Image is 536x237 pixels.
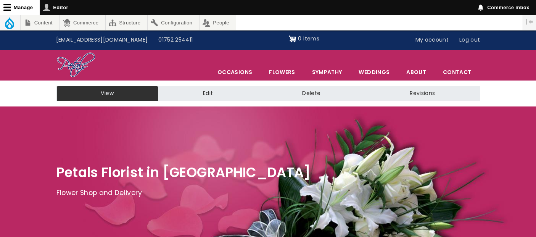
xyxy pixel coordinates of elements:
a: View [56,86,158,101]
a: Delete [258,86,365,101]
a: Configuration [148,15,199,30]
a: Edit [158,86,258,101]
a: Sympathy [304,64,350,80]
nav: Tabs [51,86,486,101]
a: Commerce [60,15,105,30]
a: Shopping cart 0 items [289,33,319,45]
span: 0 items [298,35,319,42]
a: People [200,15,236,30]
a: Contact [435,64,479,80]
span: Petals Florist in [GEOGRAPHIC_DATA] [56,163,311,182]
a: Log out [454,33,485,47]
img: Home [56,52,96,79]
span: Occasions [209,64,260,80]
p: Flower Shop and Delivery [56,187,480,199]
a: Content [21,15,59,30]
a: Structure [106,15,147,30]
span: Weddings [351,64,398,80]
a: [EMAIL_ADDRESS][DOMAIN_NAME] [51,33,153,47]
a: Revisions [365,86,480,101]
a: 01752 254411 [153,33,198,47]
a: My account [410,33,454,47]
a: Flowers [261,64,303,80]
img: Shopping cart [289,33,296,45]
button: Vertical orientation [523,15,536,28]
a: About [398,64,434,80]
